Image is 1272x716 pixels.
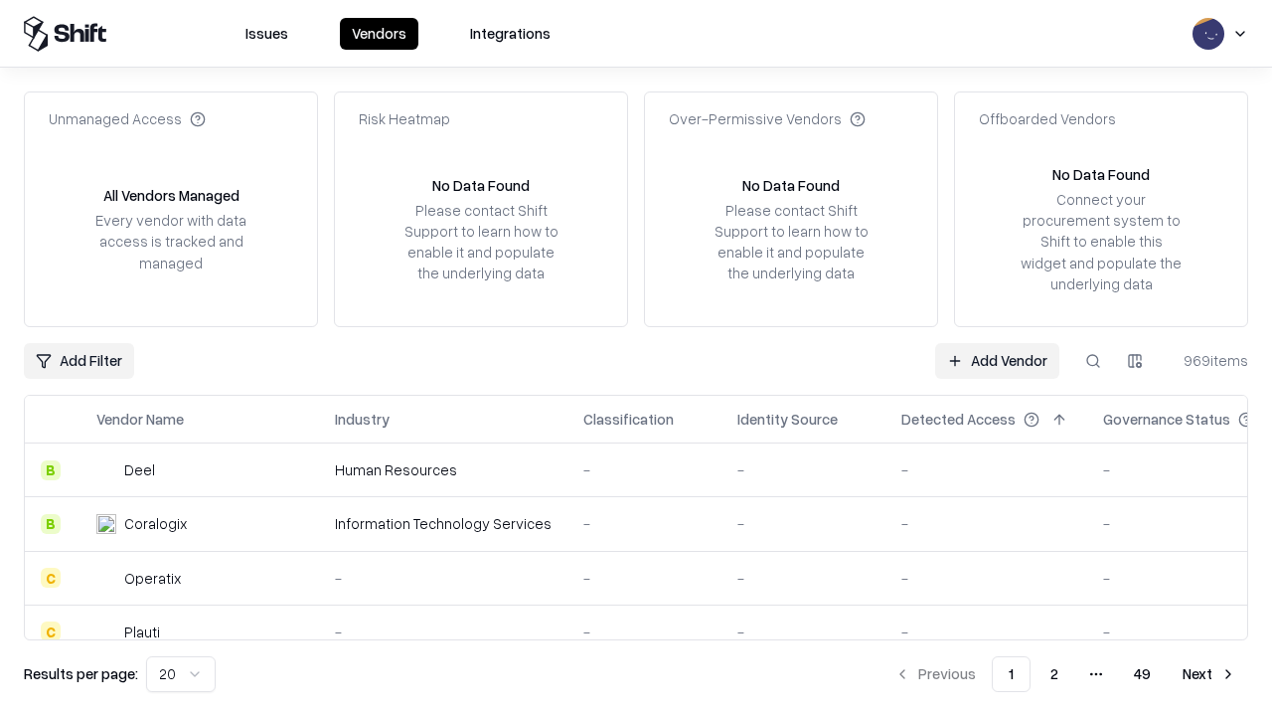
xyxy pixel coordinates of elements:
div: - [583,568,706,589]
img: Coralogix [96,514,116,534]
div: 969 items [1169,350,1248,371]
div: Please contact Shift Support to learn how to enable it and populate the underlying data [398,200,563,284]
div: - [901,568,1071,589]
button: Issues [234,18,300,50]
button: 1 [992,656,1031,692]
div: Deel [124,459,155,480]
div: Identity Source [737,409,838,430]
div: C [41,622,61,641]
div: Detected Access [901,409,1016,430]
div: - [583,622,706,642]
div: Offboarded Vendors [979,108,1116,129]
button: 49 [1118,656,1167,692]
div: Coralogix [124,513,187,534]
nav: pagination [882,656,1248,692]
div: - [335,568,552,589]
button: Next [1171,656,1248,692]
button: Integrations [458,18,562,50]
div: Governance Status [1103,409,1230,430]
div: Operatix [124,568,181,589]
div: Human Resources [335,459,552,480]
div: - [737,459,870,480]
div: C [41,568,61,588]
div: Risk Heatmap [359,108,450,129]
div: No Data Found [1052,164,1150,185]
div: No Data Found [432,175,530,196]
div: - [737,568,870,589]
a: Add Vendor [935,343,1059,379]
div: - [737,622,870,642]
div: Classification [583,409,674,430]
button: Add Filter [24,343,134,379]
div: - [737,513,870,534]
div: Every vendor with data access is tracked and managed [88,210,253,272]
div: Plauti [124,622,160,642]
div: Please contact Shift Support to learn how to enable it and populate the underlying data [709,200,874,284]
button: Vendors [340,18,418,50]
div: Unmanaged Access [49,108,206,129]
img: Operatix [96,568,116,588]
img: Plauti [96,622,116,641]
div: Over-Permissive Vendors [669,108,866,129]
div: Industry [335,409,390,430]
div: - [901,513,1071,534]
div: B [41,460,61,480]
div: No Data Found [742,175,840,196]
div: - [583,459,706,480]
div: Connect your procurement system to Shift to enable this widget and populate the underlying data [1019,189,1184,294]
div: Vendor Name [96,409,184,430]
div: - [583,513,706,534]
img: Deel [96,460,116,480]
div: Information Technology Services [335,513,552,534]
button: 2 [1034,656,1074,692]
div: All Vendors Managed [103,185,239,206]
div: - [335,622,552,642]
p: Results per page: [24,663,138,684]
div: B [41,514,61,534]
div: - [901,459,1071,480]
div: - [901,622,1071,642]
